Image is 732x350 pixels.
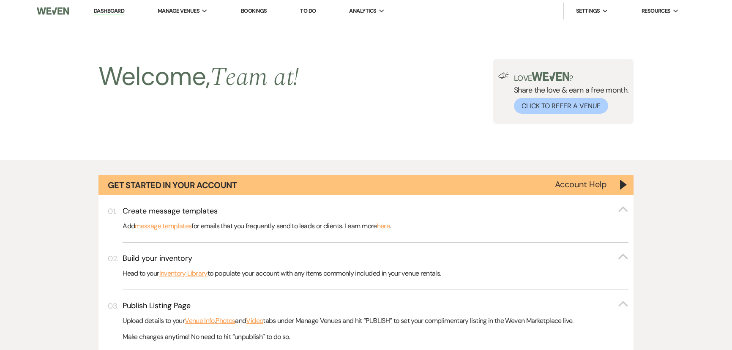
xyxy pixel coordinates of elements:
p: Love ? [514,72,629,82]
h3: Build your inventory [123,253,192,264]
p: Make changes anytime! No need to hit “unpublish” to do so. [123,331,628,342]
a: message templates [135,221,191,232]
span: Settings [576,7,600,15]
h1: Get Started in Your Account [108,179,237,191]
span: Analytics [349,7,376,15]
img: loud-speaker-illustration.svg [498,72,509,79]
h3: Create message templates [123,206,218,216]
button: Click to Refer a Venue [514,98,608,114]
div: Share the love & earn a free month. [509,72,629,114]
span: Manage Venues [158,7,199,15]
button: Publish Listing Page [123,301,628,311]
img: weven-logo-green.svg [532,72,569,81]
img: Weven Logo [37,2,69,20]
span: Team at ! [210,58,299,97]
a: To Do [300,7,316,14]
h2: Welcome, [98,59,299,95]
p: Add for emails that you frequently send to leads or clients. Learn more . [123,221,628,232]
button: Account Help [555,180,607,189]
span: Resources [642,7,671,15]
a: here [377,221,390,232]
button: Create message templates [123,206,628,216]
a: Inventory Library [159,268,208,279]
a: Video [246,315,263,326]
p: Upload details to your , and tabs under Manage Venues and hit “PUBLISH” to set your complimentary... [123,315,628,326]
h3: Publish Listing Page [123,301,191,311]
a: Venue Info [185,315,215,326]
a: Bookings [241,7,267,14]
button: Build your inventory [123,253,628,264]
p: Head to your to populate your account with any items commonly included in your venue rentals. [123,268,628,279]
a: Dashboard [94,7,124,15]
a: Photos [216,315,235,326]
